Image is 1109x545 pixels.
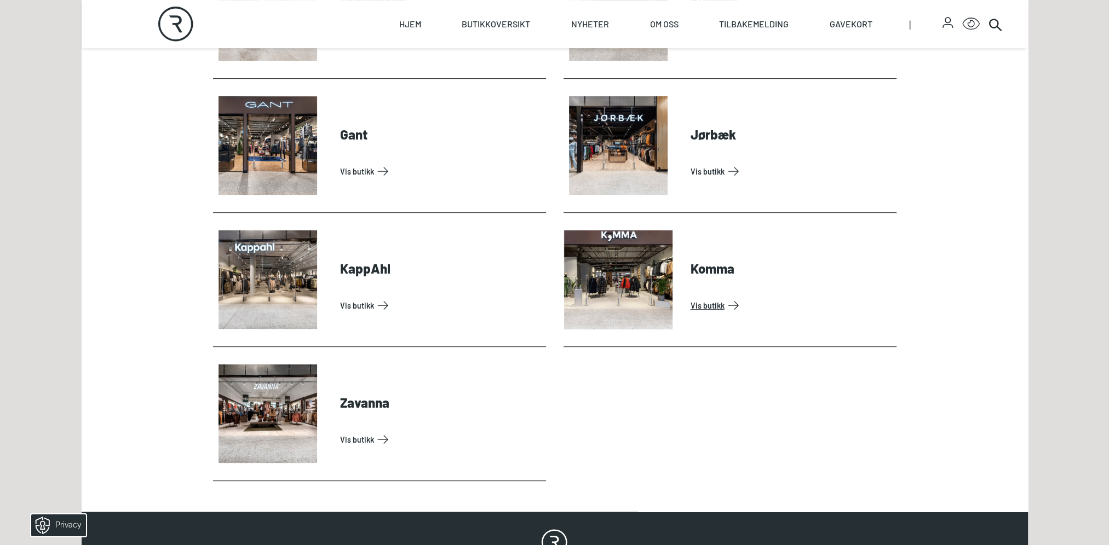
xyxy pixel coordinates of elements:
[340,431,542,448] a: Vis Butikk: Zavanna
[11,511,100,540] iframe: Manage Preferences
[962,15,980,33] button: Open Accessibility Menu
[340,163,542,180] a: Vis Butikk: Gant
[691,163,892,180] a: Vis Butikk: Jørbæk
[340,297,542,314] a: Vis Butikk: KappAhl
[691,297,892,314] a: Vis Butikk: Komma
